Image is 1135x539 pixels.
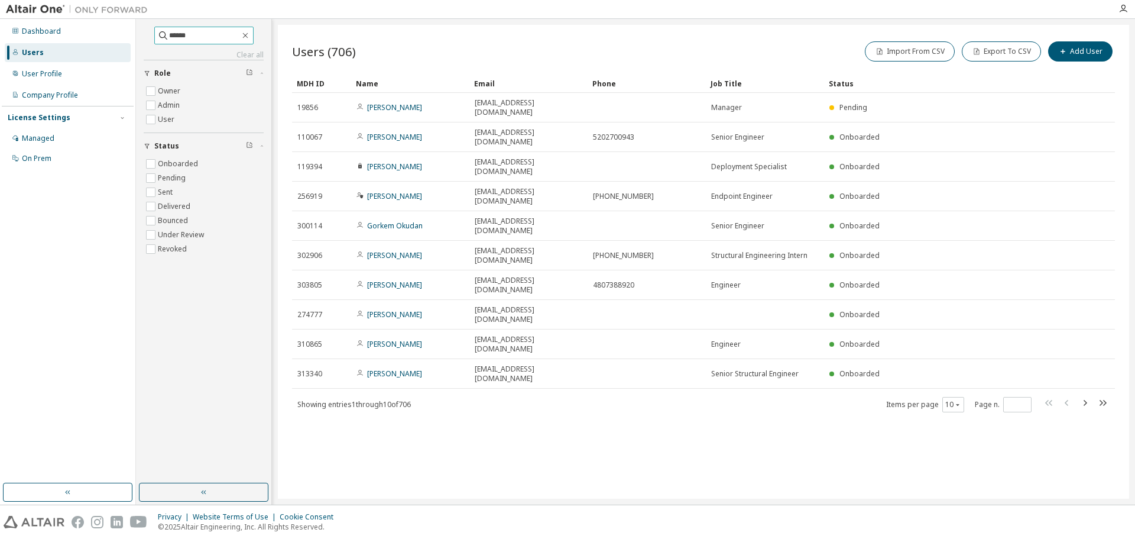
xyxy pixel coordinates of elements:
[839,309,880,319] span: Onboarded
[711,192,773,201] span: Endpoint Engineer
[475,187,582,206] span: [EMAIL_ADDRESS][DOMAIN_NAME]
[22,134,54,143] div: Managed
[475,305,582,324] span: [EMAIL_ADDRESS][DOMAIN_NAME]
[367,250,422,260] a: [PERSON_NAME]
[475,157,582,176] span: [EMAIL_ADDRESS][DOMAIN_NAME]
[839,339,880,349] span: Onboarded
[593,251,654,260] span: [PHONE_NUMBER]
[297,251,322,260] span: 302906
[22,91,78,100] div: Company Profile
[297,280,322,290] span: 303805
[711,251,808,260] span: Structural Engineering Intern
[367,339,422,349] a: [PERSON_NAME]
[158,185,175,199] label: Sent
[711,221,764,231] span: Senior Engineer
[158,512,193,522] div: Privacy
[154,69,171,78] span: Role
[297,310,322,319] span: 274777
[297,399,411,409] span: Showing entries 1 through 10 of 706
[292,43,356,60] span: Users (706)
[593,133,634,142] span: 5202700943
[280,512,340,522] div: Cookie Consent
[158,199,193,214] label: Delivered
[356,74,465,93] div: Name
[711,369,799,379] span: Senior Structural Engineer
[839,191,880,201] span: Onboarded
[297,192,322,201] span: 256919
[158,157,200,171] label: Onboarded
[144,133,264,159] button: Status
[711,162,787,172] span: Deployment Specialist
[158,228,206,242] label: Under Review
[6,4,154,15] img: Altair One
[886,397,964,412] span: Items per page
[475,335,582,354] span: [EMAIL_ADDRESS][DOMAIN_NAME]
[297,340,322,349] span: 310865
[592,74,701,93] div: Phone
[711,74,819,93] div: Job Title
[367,162,422,172] a: [PERSON_NAME]
[945,400,961,409] button: 10
[367,132,422,142] a: [PERSON_NAME]
[839,250,880,260] span: Onboarded
[711,280,741,290] span: Engineer
[158,171,188,185] label: Pending
[475,217,582,235] span: [EMAIL_ADDRESS][DOMAIN_NAME]
[711,103,742,112] span: Manager
[367,309,422,319] a: [PERSON_NAME]
[158,98,182,112] label: Admin
[839,369,880,379] span: Onboarded
[839,102,867,112] span: Pending
[839,221,880,231] span: Onboarded
[246,141,253,151] span: Clear filter
[711,340,741,349] span: Engineer
[839,132,880,142] span: Onboarded
[158,242,189,256] label: Revoked
[297,162,322,172] span: 119394
[297,369,322,379] span: 313340
[839,280,880,290] span: Onboarded
[962,41,1041,62] button: Export To CSV
[367,102,422,112] a: [PERSON_NAME]
[4,516,64,528] img: altair_logo.svg
[22,69,62,79] div: User Profile
[593,192,654,201] span: [PHONE_NUMBER]
[144,50,264,60] a: Clear all
[158,84,183,98] label: Owner
[367,191,422,201] a: [PERSON_NAME]
[1048,41,1113,62] button: Add User
[367,221,423,231] a: Gorkem Okudan
[154,141,179,151] span: Status
[246,69,253,78] span: Clear filter
[144,60,264,86] button: Role
[193,512,280,522] div: Website Terms of Use
[22,27,61,36] div: Dashboard
[297,74,346,93] div: MDH ID
[475,98,582,117] span: [EMAIL_ADDRESS][DOMAIN_NAME]
[475,246,582,265] span: [EMAIL_ADDRESS][DOMAIN_NAME]
[711,133,764,142] span: Senior Engineer
[297,133,322,142] span: 110067
[22,154,51,163] div: On Prem
[474,74,583,93] div: Email
[130,516,147,528] img: youtube.svg
[367,369,422,379] a: [PERSON_NAME]
[829,74,1053,93] div: Status
[297,221,322,231] span: 300114
[22,48,44,57] div: Users
[158,214,190,228] label: Bounced
[475,276,582,295] span: [EMAIL_ADDRESS][DOMAIN_NAME]
[975,397,1032,412] span: Page n.
[367,280,422,290] a: [PERSON_NAME]
[475,364,582,383] span: [EMAIL_ADDRESS][DOMAIN_NAME]
[72,516,84,528] img: facebook.svg
[111,516,123,528] img: linkedin.svg
[593,280,634,290] span: 4807388920
[865,41,955,62] button: Import From CSV
[297,103,318,112] span: 19856
[839,162,880,172] span: Onboarded
[8,113,70,122] div: License Settings
[158,112,177,127] label: User
[158,522,340,532] p: © 2025 Altair Engineering, Inc. All Rights Reserved.
[91,516,103,528] img: instagram.svg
